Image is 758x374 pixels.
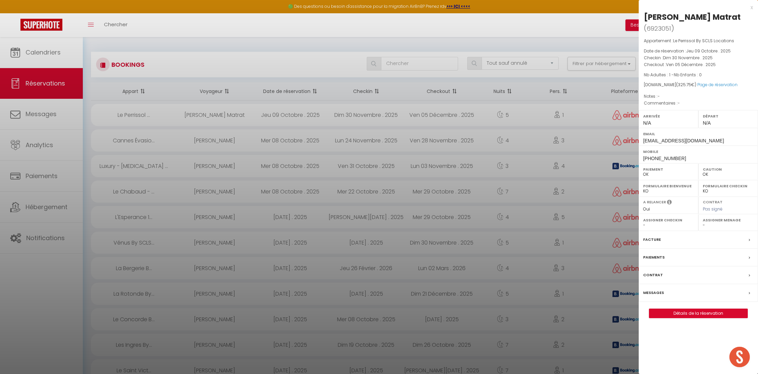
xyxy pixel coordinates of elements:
[644,12,741,22] div: [PERSON_NAME] Matrat
[703,120,711,126] span: N/A
[644,61,753,68] p: Checkout :
[643,183,694,189] label: Formulaire Bienvenue
[703,217,754,223] label: Assigner Menage
[678,82,691,88] span: 325.75
[643,156,686,161] span: [PHONE_NUMBER]
[644,48,753,54] p: Date de réservation :
[644,24,674,33] span: ( )
[643,217,694,223] label: Assigner Checkin
[703,206,723,212] span: Pas signé
[643,138,724,143] span: [EMAIL_ADDRESS][DOMAIN_NAME]
[644,72,702,78] span: Nb Adultes : 1 -
[644,100,753,107] p: Commentaires :
[644,93,753,100] p: Notes :
[643,271,663,279] label: Contrat
[643,166,694,173] label: Paiement
[643,113,694,120] label: Arrivée
[676,82,696,88] span: ( €)
[643,120,651,126] span: N/A
[643,236,661,243] label: Facture
[703,199,723,204] label: Contrat
[686,48,731,54] span: Jeu 09 Octobre . 2025
[647,24,671,33] span: 6923051
[703,183,754,189] label: Formulaire Checkin
[643,130,754,137] label: Email
[644,82,753,88] div: [DOMAIN_NAME]
[673,38,734,44] span: Le Perrissol By SCLS Locations
[643,199,666,205] label: A relancer
[678,100,680,106] span: -
[729,347,750,367] div: Ouvrir le chat
[667,199,672,207] i: Sélectionner OUI si vous souhaiter envoyer les séquences de messages post-checkout
[657,93,660,99] span: -
[666,62,716,67] span: Ven 05 Décembre . 2025
[643,254,665,261] label: Paiements
[643,148,754,155] label: Mobile
[703,113,754,120] label: Départ
[697,82,738,88] a: Page de réservation
[643,289,664,296] label: Messages
[703,166,754,173] label: Caution
[649,309,748,318] button: Détails de la réservation
[644,37,753,44] p: Appartement :
[639,3,753,12] div: x
[649,309,747,318] a: Détails de la réservation
[674,72,702,78] span: Nb Enfants : 0
[663,55,713,61] span: Dim 30 Novembre . 2025
[644,54,753,61] p: Checkin :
